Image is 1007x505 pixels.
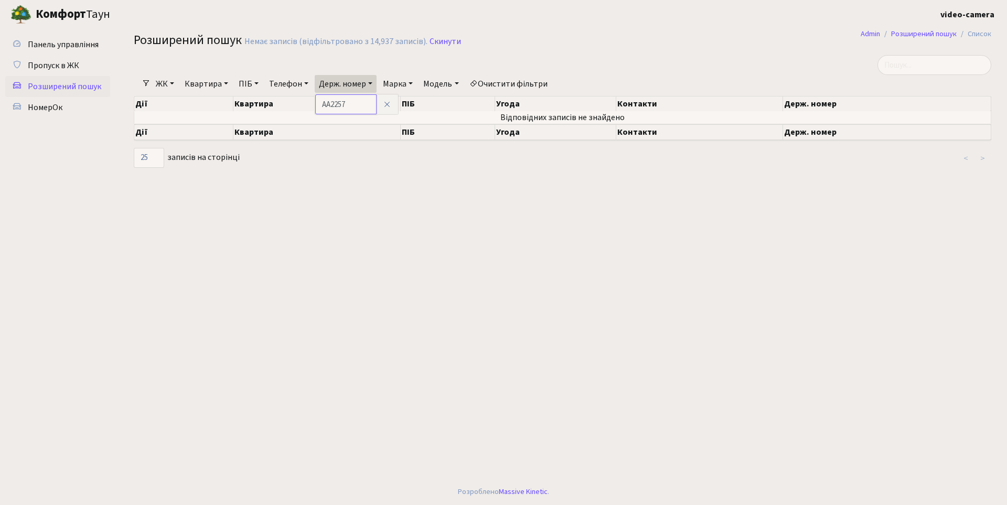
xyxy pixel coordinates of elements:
[265,75,313,93] a: Телефон
[233,124,401,140] th: Квартира
[465,75,552,93] a: Очистити фільтри
[5,76,110,97] a: Розширений пошук
[940,8,994,21] a: video-camera
[783,124,991,140] th: Держ. номер
[845,23,1007,45] nav: breadcrumb
[152,75,178,93] a: ЖК
[891,28,957,39] a: Розширений пошук
[134,148,240,168] label: записів на сторінці
[940,9,994,20] b: video-camera
[458,486,549,498] div: Розроблено .
[616,124,783,140] th: Контакти
[234,75,263,93] a: ПІБ
[379,75,417,93] a: Марка
[419,75,463,93] a: Модель
[36,6,86,23] b: Комфорт
[134,124,233,140] th: Дії
[401,124,495,140] th: ПІБ
[783,96,991,111] th: Держ. номер
[131,6,157,23] button: Переключити навігацію
[861,28,880,39] a: Admin
[957,28,991,40] li: Список
[233,96,401,111] th: Квартира
[499,486,548,497] a: Massive Kinetic
[180,75,232,93] a: Квартира
[5,55,110,76] a: Пропуск в ЖК
[495,96,616,111] th: Угода
[495,124,616,140] th: Угода
[315,75,377,93] a: Держ. номер
[877,55,991,75] input: Пошук...
[10,4,31,25] img: logo.png
[134,96,233,111] th: Дії
[5,34,110,55] a: Панель управління
[28,60,79,71] span: Пропуск в ЖК
[616,96,783,111] th: Контакти
[244,37,427,47] div: Немає записів (відфільтровано з 14,937 записів).
[28,81,101,92] span: Розширений пошук
[134,148,164,168] select: записів на сторінці
[5,97,110,118] a: НомерОк
[36,6,110,24] span: Таун
[28,39,99,50] span: Панель управління
[134,31,242,49] span: Розширений пошук
[401,96,495,111] th: ПІБ
[134,111,991,124] td: Відповідних записів не знайдено
[430,37,461,47] a: Скинути
[28,102,62,113] span: НомерОк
